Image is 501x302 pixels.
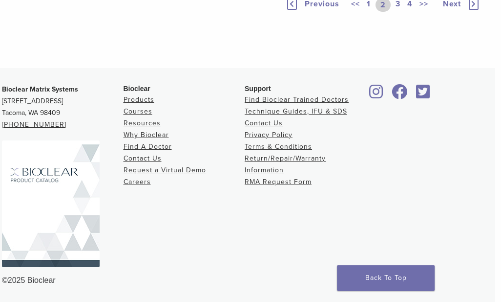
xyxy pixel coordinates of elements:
[245,142,312,151] a: Terms & Conditions
[2,84,124,131] p: [STREET_ADDRESS] Tacoma, WA 98409
[413,90,434,100] a: Bioclear
[245,131,292,139] a: Privacy Policy
[245,85,271,93] span: Support
[245,119,283,127] a: Contact Us
[124,131,169,139] a: Why Bioclear
[124,107,152,116] a: Courses
[366,90,387,100] a: Bioclear
[124,119,161,127] a: Resources
[2,120,66,129] a: [PHONE_NUMBER]
[337,265,435,291] a: Back To Top
[245,178,312,186] a: RMA Request Form
[389,90,411,100] a: Bioclear
[2,140,100,267] img: Bioclear
[124,142,172,151] a: Find A Doctor
[2,85,78,93] strong: Bioclear Matrix Systems
[245,95,349,104] a: Find Bioclear Trained Doctors
[2,275,487,286] div: ©2025 Bioclear
[124,85,150,93] span: Bioclear
[124,95,154,104] a: Products
[245,154,326,174] a: Return/Repair/Warranty Information
[124,178,151,186] a: Careers
[245,107,347,116] a: Technique Guides, IFU & SDS
[124,154,162,163] a: Contact Us
[124,166,206,174] a: Request a Virtual Demo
